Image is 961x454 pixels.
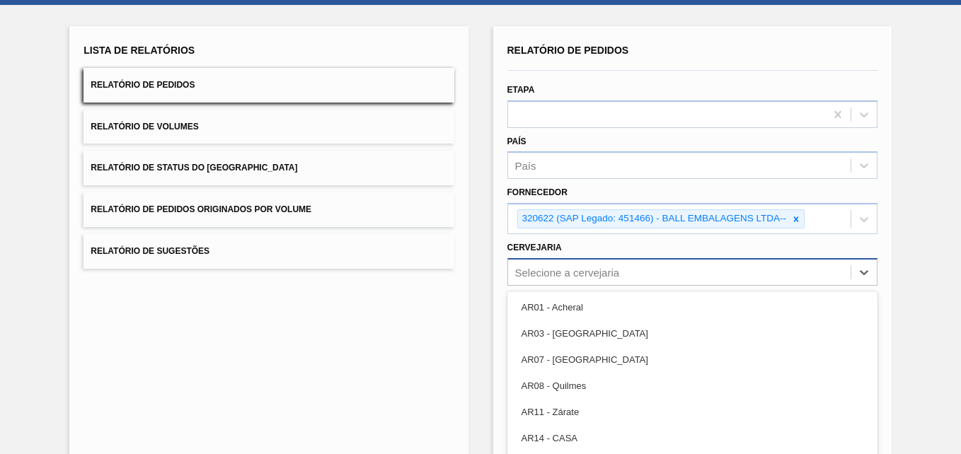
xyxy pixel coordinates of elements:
[91,80,195,90] span: Relatório de Pedidos
[84,192,454,227] button: Relatório de Pedidos Originados por Volume
[84,151,454,185] button: Relatório de Status do [GEOGRAPHIC_DATA]
[507,187,568,197] label: Fornecedor
[84,68,454,103] button: Relatório de Pedidos
[507,294,877,320] div: AR01 - Acheral
[507,425,877,451] div: AR14 - CASA
[507,243,562,252] label: Cervejaria
[507,320,877,347] div: AR03 - [GEOGRAPHIC_DATA]
[507,45,629,56] span: Relatório de Pedidos
[518,210,788,228] div: 320622 (SAP Legado: 451466) - BALL EMBALAGENS LTDA--
[91,204,311,214] span: Relatório de Pedidos Originados por Volume
[507,347,877,373] div: AR07 - [GEOGRAPHIC_DATA]
[84,110,454,144] button: Relatório de Volumes
[91,163,297,173] span: Relatório de Status do [GEOGRAPHIC_DATA]
[91,122,198,132] span: Relatório de Volumes
[507,399,877,425] div: AR11 - Zárate
[515,266,620,278] div: Selecione a cervejaria
[91,246,209,256] span: Relatório de Sugestões
[515,160,536,172] div: País
[507,85,535,95] label: Etapa
[84,45,195,56] span: Lista de Relatórios
[507,136,526,146] label: País
[84,234,454,269] button: Relatório de Sugestões
[507,373,877,399] div: AR08 - Quilmes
